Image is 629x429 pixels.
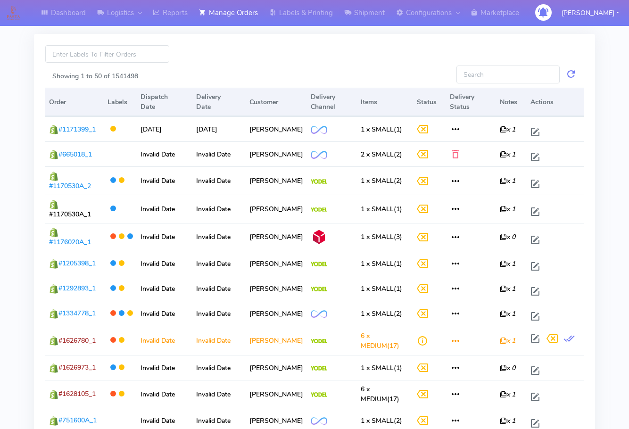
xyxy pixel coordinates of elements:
td: [PERSON_NAME] [246,251,307,276]
td: [DATE] [192,116,246,141]
span: #1626780_1 [58,336,96,345]
img: OnFleet [311,417,327,425]
td: Invalid Date [137,326,193,355]
span: (1) [361,363,402,372]
td: Invalid Date [192,276,246,301]
span: #1334778_1 [58,309,96,318]
input: Search [456,66,560,83]
td: [PERSON_NAME] [246,355,307,380]
span: #1171399_1 [58,125,96,134]
span: (2) [361,416,402,425]
td: [PERSON_NAME] [246,141,307,166]
td: [PERSON_NAME] [246,166,307,195]
td: Invalid Date [137,195,193,223]
img: Yodel [311,339,327,344]
img: Yodel [311,287,327,291]
td: Invalid Date [192,223,246,251]
span: 1 x SMALL [361,416,394,425]
span: (17) [361,331,399,350]
span: #1170530A_1 [49,210,91,219]
span: (1) [361,259,402,268]
td: [PERSON_NAME] [246,195,307,223]
i: x 1 [500,390,515,399]
i: x 1 [500,176,515,185]
th: Delivery Status [446,88,496,116]
span: 1 x SMALL [361,176,394,185]
img: OnFleet [311,126,327,134]
td: Invalid Date [137,166,193,195]
span: #665018_1 [58,150,92,159]
label: Showing 1 to 50 of 1541498 [52,71,138,81]
span: (2) [361,176,402,185]
span: 1 x SMALL [361,205,394,214]
span: #1176020A_1 [49,238,91,247]
td: [PERSON_NAME] [246,326,307,355]
span: (2) [361,150,402,159]
span: 6 x MEDIUM [361,385,387,404]
th: Delivery Date [192,88,246,116]
th: Customer [246,88,307,116]
span: 6 x MEDIUM [361,331,387,350]
img: Yodel [311,262,327,266]
span: 1 x SMALL [361,363,394,372]
i: x 1 [500,309,515,318]
img: Yodel [311,179,327,184]
span: (1) [361,205,402,214]
td: Invalid Date [192,355,246,380]
td: [PERSON_NAME] [246,301,307,326]
i: x 1 [500,284,515,293]
span: (2) [361,309,402,318]
span: (17) [361,385,399,404]
td: Invalid Date [137,223,193,251]
span: (1) [361,284,402,293]
img: Yodel [311,392,327,397]
th: Delivery Channel [307,88,357,116]
th: Actions [527,88,584,116]
th: Notes [496,88,527,116]
i: x 1 [500,336,515,345]
img: OnFleet [311,151,327,159]
td: Invalid Date [192,166,246,195]
img: Yodel [311,207,327,212]
span: 2 x SMALL [361,150,394,159]
td: Invalid Date [137,380,193,408]
td: Invalid Date [137,355,193,380]
span: 1 x SMALL [361,259,394,268]
span: 1 x SMALL [361,284,394,293]
td: Invalid Date [137,141,193,166]
img: Yodel [311,366,327,371]
th: Dispatch Date [137,88,193,116]
td: Invalid Date [137,301,193,326]
span: #1628105_1 [58,389,96,398]
span: #1626973_1 [58,363,96,372]
span: (3) [361,232,402,241]
td: Invalid Date [192,326,246,355]
td: Invalid Date [192,380,246,408]
td: [PERSON_NAME] [246,116,307,141]
i: x 1 [500,416,515,425]
input: Enter Labels To Filter Orders [45,45,169,63]
td: Invalid Date [192,141,246,166]
th: Order [45,88,104,116]
i: x 1 [500,125,515,134]
button: [PERSON_NAME] [555,3,626,23]
i: x 1 [500,205,515,214]
td: [PERSON_NAME] [246,380,307,408]
span: #751600A_1 [58,416,97,425]
span: 1 x SMALL [361,125,394,134]
i: x 0 [500,232,515,241]
span: #1205398_1 [58,259,96,268]
span: 1 x SMALL [361,232,394,241]
td: [DATE] [137,116,193,141]
span: (1) [361,125,402,134]
td: Invalid Date [192,195,246,223]
td: Invalid Date [192,301,246,326]
i: x 1 [500,259,515,268]
td: [PERSON_NAME] [246,223,307,251]
i: x 0 [500,363,515,372]
th: Labels [104,88,137,116]
td: Invalid Date [137,276,193,301]
th: Items [357,88,413,116]
img: OnFleet [311,310,327,318]
th: Status [413,88,446,116]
